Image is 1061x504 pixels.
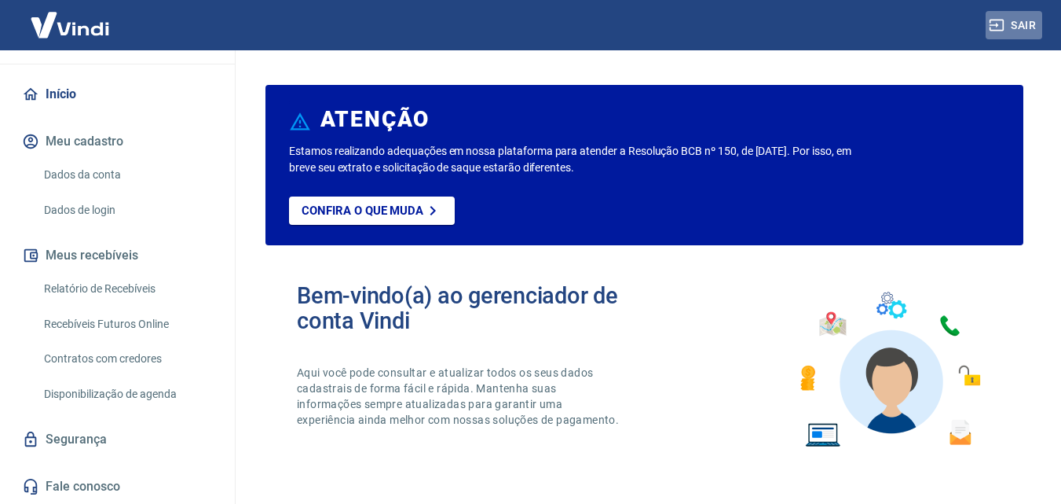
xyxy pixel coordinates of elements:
a: Contratos com credores [38,343,216,375]
a: Início [19,77,216,112]
a: Fale conosco [19,469,216,504]
a: Confira o que muda [289,197,455,225]
button: Sair [986,11,1042,40]
button: Meus recebíveis [19,238,216,273]
a: Disponibilização de agenda [38,378,216,410]
h6: ATENÇÃO [320,112,430,127]
img: Imagem de um avatar masculino com diversos icones exemplificando as funcionalidades do gerenciado... [786,283,992,457]
p: Estamos realizando adequações em nossa plataforma para atender a Resolução BCB nº 150, de [DATE].... [289,143,858,176]
h2: Bem-vindo(a) ao gerenciador de conta Vindi [297,283,645,333]
a: Recebíveis Futuros Online [38,308,216,340]
p: Confira o que muda [302,204,423,218]
a: Dados de login [38,194,216,226]
a: Dados da conta [38,159,216,191]
p: Aqui você pode consultar e atualizar todos os seus dados cadastrais de forma fácil e rápida. Mant... [297,365,622,428]
img: Vindi [19,1,121,49]
a: Segurança [19,422,216,457]
button: Meu cadastro [19,124,216,159]
a: Relatório de Recebíveis [38,273,216,305]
